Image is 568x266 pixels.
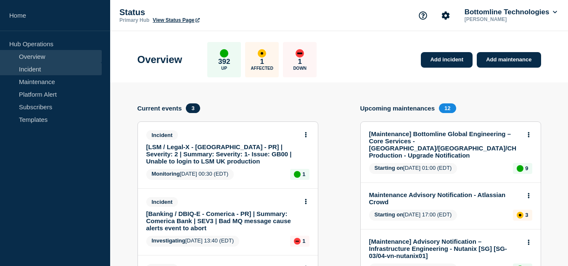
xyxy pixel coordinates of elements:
[375,165,404,171] span: Starting on
[375,211,404,218] span: Starting on
[251,66,273,71] p: Affected
[421,52,473,68] a: Add incident
[218,58,230,66] p: 392
[153,17,199,23] a: View Status Page
[146,210,298,232] a: [Banking / DBIQ-E - Comerica - PR] | Summary: Comerica Bank | SEV3 | Bad MQ message cause alerts ...
[221,66,227,71] p: Up
[360,105,435,112] h4: Upcoming maintenances
[414,7,432,24] button: Support
[302,171,305,177] p: 1
[439,103,456,113] span: 12
[119,8,288,17] p: Status
[146,236,240,247] span: [DATE] 13:40 (EDT)
[137,105,182,112] h4: Current events
[302,238,305,244] p: 1
[517,165,523,172] div: up
[463,8,559,16] button: Bottomline Technologies
[186,103,200,113] span: 3
[137,54,182,66] h1: Overview
[525,212,528,218] p: 3
[369,130,521,159] a: [Maintenance] Bottomline Global Engineering – Core Services - [GEOGRAPHIC_DATA]/[GEOGRAPHIC_DATA]...
[146,169,234,180] span: [DATE] 00:30 (EDT)
[293,66,306,71] p: Down
[437,7,454,24] button: Account settings
[260,58,264,66] p: 1
[294,238,301,245] div: down
[369,238,521,259] a: [Maintenance] Advisory Notification – Infrastructure Engineering - Nutanix [SG] [SG-03/04-vn-nuta...
[298,58,302,66] p: 1
[525,165,528,171] p: 9
[258,49,266,58] div: affected
[294,171,301,178] div: up
[369,163,457,174] span: [DATE] 01:00 (EDT)
[463,16,550,22] p: [PERSON_NAME]
[119,17,149,23] p: Primary Hub
[296,49,304,58] div: down
[220,49,228,58] div: up
[146,197,178,207] span: Incident
[477,52,541,68] a: Add maintenance
[369,210,457,221] span: [DATE] 17:00 (EDT)
[152,171,180,177] span: Monitoring
[152,237,185,244] span: Investigating
[146,143,298,165] a: [LSM / Legal-X - [GEOGRAPHIC_DATA] - PR] | Severity: 2 | Summary: Severity: 1- Issue: GB00 | Unab...
[369,191,521,205] a: Maintenance Advisory Notification - Atlassian Crowd
[146,130,178,140] span: Incident
[517,212,523,219] div: affected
